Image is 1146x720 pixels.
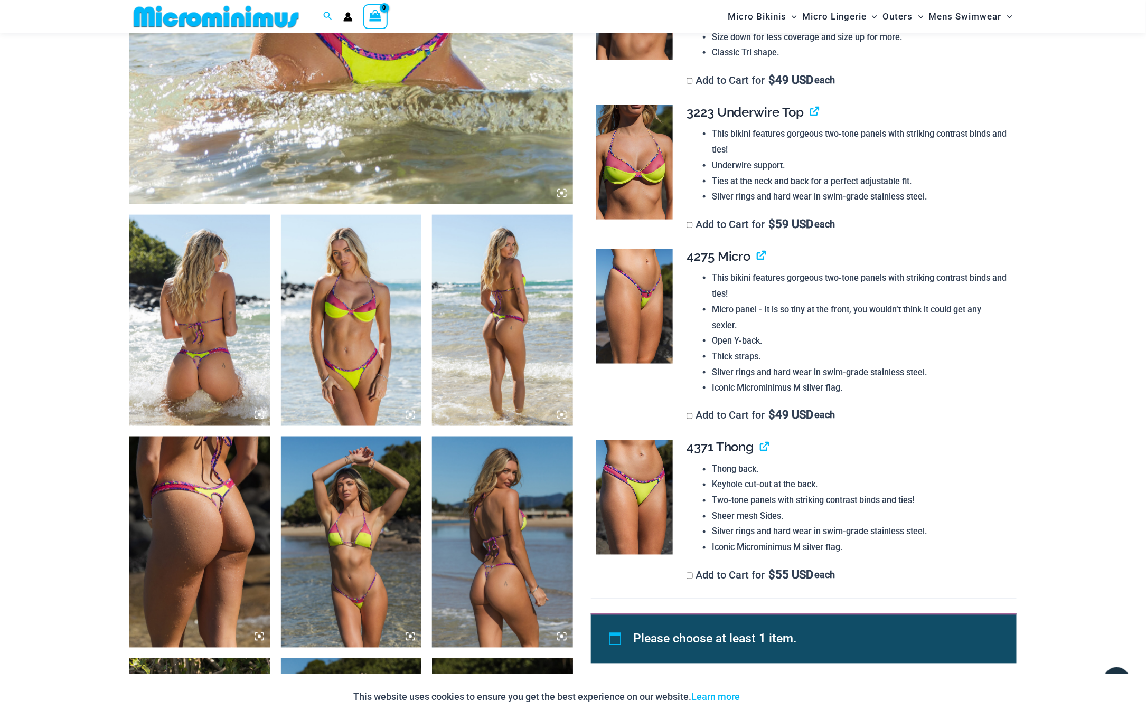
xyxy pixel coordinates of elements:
[687,440,754,455] span: 4371 Thong
[432,215,573,426] img: Coastal Bliss Leopard Sunset 3223 Underwire Top 4371 Thong
[596,440,673,555] img: Coastal Bliss Leopard Sunset Thong Bikini
[867,3,877,30] span: Menu Toggle
[712,158,1008,174] li: Underwire support.
[712,493,1008,509] li: Two-tone panels with striking contrast binds and ties!
[768,570,813,581] span: 55 USD
[768,219,813,230] span: 59 USD
[687,573,693,579] input: Add to Cart for$55 USD each
[687,222,693,229] input: Add to Cart for$59 USD each
[712,540,1008,556] li: Iconic Microminimus M silver flag.
[712,126,1008,157] li: This bikini features gorgeous two-tone panels with striking contrast binds and ties!
[633,627,992,651] li: Please choose at least 1 item.
[1002,3,1012,30] span: Menu Toggle
[687,409,835,422] label: Add to Cart for
[926,3,1015,30] a: Mens SwimwearMenu ToggleMenu Toggle
[724,2,1017,32] nav: Site Navigation
[691,691,740,702] a: Learn more
[281,215,422,426] img: Coastal Bliss Leopard Sunset 3223 Underwire Top 4371 Thong
[596,249,673,364] img: Coastal Bliss Leopard Sunset 4275 Micro Bikini
[343,12,353,22] a: Account icon link
[712,509,1008,525] li: Sheer mesh Sides.
[768,217,775,231] span: $
[712,270,1008,301] li: This bikini features gorgeous two-tone panels with striking contrast binds and ties!
[687,78,693,84] input: Add to Cart for$49 USD each
[687,74,835,87] label: Add to Cart for
[712,477,1008,493] li: Keyhole cut-out at the back.
[929,3,1002,30] span: Mens Swimwear
[768,569,775,582] span: $
[883,3,913,30] span: Outers
[129,215,270,426] img: Coastal Bliss Leopard Sunset 3171 Tri Top 4371 Thong Bikini
[748,684,793,709] button: Accept
[814,75,835,86] span: each
[712,333,1008,349] li: Open Y-back.
[768,409,775,422] span: $
[802,3,867,30] span: Micro Lingerie
[596,105,673,220] img: Coastal Bliss Leopard Sunset 3223 Underwire Top
[712,45,1008,61] li: Classic Tri shape.
[712,462,1008,478] li: Thong back.
[814,410,835,421] span: each
[800,3,880,30] a: Micro LingerieMenu ToggleMenu Toggle
[814,219,835,230] span: each
[786,3,797,30] span: Menu Toggle
[687,413,693,420] input: Add to Cart for$49 USD each
[712,189,1008,205] li: Silver rings and hard wear in swim-grade stainless steel.
[768,410,813,421] span: 49 USD
[880,3,926,30] a: OutersMenu ToggleMenu Toggle
[768,73,775,87] span: $
[129,5,303,29] img: MM SHOP LOGO FLAT
[768,75,813,86] span: 49 USD
[129,437,270,648] img: Coastal Bliss Leopard Sunset 4371 Thong Bikini
[712,30,1008,45] li: Size down for less coverage and size up for more.
[687,249,751,264] span: 4275 Micro
[712,302,1008,333] li: Micro panel - It is so tiny at the front, you wouldn’t think it could get any sexier.
[363,4,388,29] a: View Shopping Cart, empty
[281,437,422,648] img: Coastal Bliss Leopard Sunset 3171 Tri Top 4275 Micro Bikini
[725,3,800,30] a: Micro BikinisMenu ToggleMenu Toggle
[687,218,835,231] label: Add to Cart for
[814,570,835,581] span: each
[712,365,1008,381] li: Silver rings and hard wear in swim-grade stainless steel.
[712,174,1008,190] li: Ties at the neck and back for a perfect adjustable fit.
[687,569,835,582] label: Add to Cart for
[712,524,1008,540] li: Silver rings and hard wear in swim-grade stainless steel.
[353,689,740,705] p: This website uses cookies to ensure you get the best experience on our website.
[712,380,1008,396] li: Iconic Microminimus M silver flag.
[323,10,333,23] a: Search icon link
[712,349,1008,365] li: Thick straps.
[728,3,786,30] span: Micro Bikinis
[432,437,573,648] img: Coastal Bliss Leopard Sunset 3171 Tri Top 4275 Micro Bikini
[687,105,804,120] span: 3223 Underwire Top
[913,3,924,30] span: Menu Toggle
